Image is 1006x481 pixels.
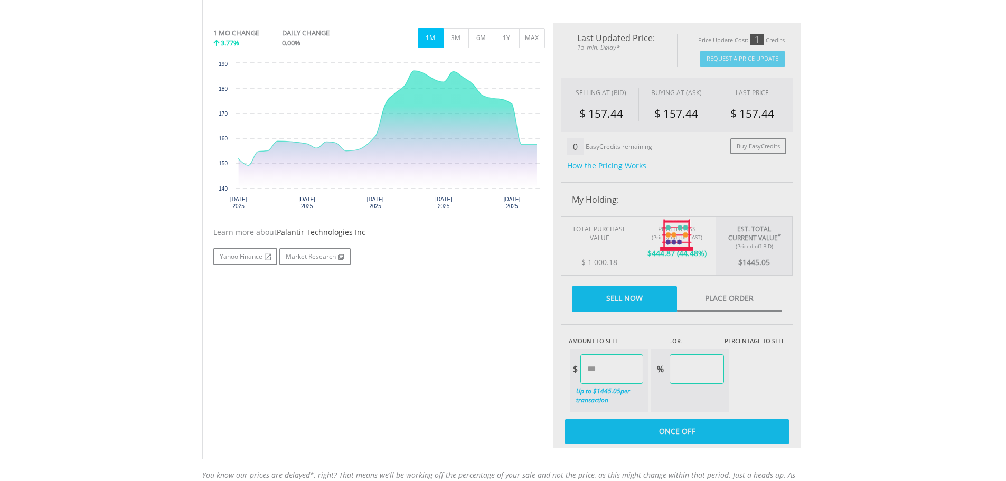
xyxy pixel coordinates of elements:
text: [DATE] 2025 [503,196,520,209]
svg: Interactive chart [213,58,545,216]
text: [DATE] 2025 [435,196,452,209]
button: 1M [418,28,444,48]
text: 190 [219,61,228,67]
button: 6M [468,28,494,48]
span: 3.77% [221,38,239,48]
a: Yahoo Finance [213,248,277,265]
a: Market Research [279,248,351,265]
div: Learn more about [213,227,545,238]
text: 140 [219,186,228,192]
button: 1Y [494,28,520,48]
div: Chart. Highcharts interactive chart. [213,58,545,216]
text: 160 [219,136,228,142]
button: 3M [443,28,469,48]
text: 150 [219,161,228,166]
text: [DATE] 2025 [230,196,247,209]
span: 0.00% [282,38,300,48]
div: DAILY CHANGE [282,28,365,38]
span: Palantir Technologies Inc [277,227,365,237]
div: 1 MO CHANGE [213,28,259,38]
text: [DATE] 2025 [366,196,383,209]
text: [DATE] 2025 [298,196,315,209]
button: MAX [519,28,545,48]
text: 180 [219,86,228,92]
text: 170 [219,111,228,117]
